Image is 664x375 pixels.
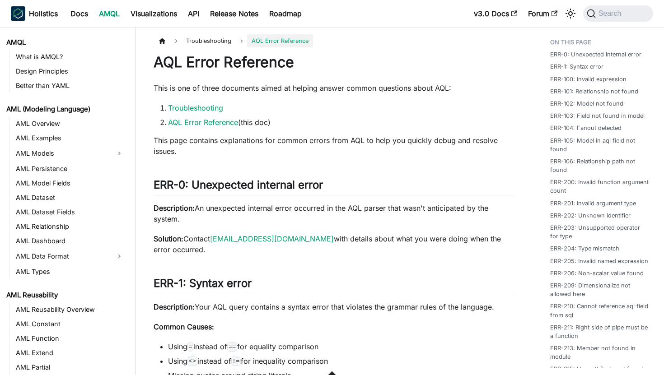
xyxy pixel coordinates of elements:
a: ERR-0: Unexpected internal error [550,50,641,59]
a: ERR-201: Invalid argument type [550,199,636,208]
a: ERR-204: Type mismatch [550,244,619,253]
button: Switch between dark and light mode (currently system mode) [563,6,578,21]
a: Design Principles [13,65,127,78]
code: = [187,342,193,351]
a: AML Constant [13,318,127,330]
a: AMQL [4,36,127,49]
li: Using instead of for inequality comparison [168,356,514,366]
a: HolisticsHolisticsHolistics [11,6,58,21]
a: AML Data Format [13,249,111,264]
a: AML Overview [13,117,127,130]
code: != [231,356,241,366]
a: ERR-211: Right side of pipe must be a function [550,323,650,340]
a: Roadmap [264,6,307,21]
a: AML Dataset Fields [13,206,127,218]
strong: Description: [154,204,195,213]
a: ERR-203: Unsupported operator for type [550,223,650,241]
span: Search [596,9,627,18]
a: AML Function [13,332,127,345]
a: AML (Modeling Language) [4,103,127,116]
a: AML Dashboard [13,235,127,247]
a: ERR-101: Relationship not found [550,87,638,96]
a: ERR-1: Syntax error [550,62,603,71]
strong: Common Causes: [154,322,214,331]
h2: ERR-1: Syntax error [154,277,514,294]
a: Home page [154,34,171,47]
a: AMQL [94,6,125,21]
a: Forum [523,6,563,21]
a: AML Partial [13,361,127,374]
a: ERR-209: Dimensionalize not allowed here [550,281,650,298]
li: (this doc) [168,117,514,128]
a: ERR-215: User attribute not found [550,365,644,373]
a: AML Model Fields [13,177,127,190]
a: AQL Error Reference [168,118,238,127]
code: <> [187,356,197,366]
a: Visualizations [125,6,182,21]
strong: Solution: [154,234,183,243]
span: AQL Error Reference [247,34,313,47]
a: Better than YAML [13,79,127,92]
p: An unexpected internal error occurred in the AQL parser that wasn't anticipated by the system. [154,203,514,224]
a: AML Reusability [4,289,127,301]
img: Holistics [11,6,25,21]
a: AML Examples [13,132,127,144]
a: ERR-213: Member not found in module [550,344,650,361]
a: ERR-105: Model in aql field not found [550,136,650,153]
p: Your AQL query contains a syntax error that violates the grammar rules of the language. [154,301,514,312]
nav: Breadcrumbs [154,34,514,47]
a: ERR-200: Invalid function argument count [550,178,650,195]
span: Troubleshooting [182,34,236,47]
a: ERR-202: Unknown identifier [550,211,631,220]
a: ERR-206: Non-scalar value found [550,269,644,278]
a: v3.0 Docs [468,6,523,21]
a: AML Types [13,265,127,278]
h1: AQL Error Reference [154,53,514,71]
a: What is AMQL? [13,51,127,63]
a: AML Persistence [13,162,127,175]
a: API [182,6,205,21]
button: Expand sidebar category 'AML Models' [111,146,127,161]
b: Holistics [29,8,58,19]
p: This is one of three documents aimed at helping answer common questions about AQL: [154,83,514,93]
a: ERR-106: Relationship path not found [550,157,650,174]
a: ERR-104: Fanout detected [550,124,622,132]
a: Troubleshooting [168,103,223,112]
a: AML Reusability Overview [13,303,127,316]
a: AML Models [13,146,111,161]
a: Release Notes [205,6,264,21]
a: ERR-102: Model not found [550,99,623,108]
strong: Description: [154,302,195,311]
a: AML Relationship [13,220,127,233]
a: ERR-210: Cannot reference aql field from sql [550,302,650,319]
a: [EMAIL_ADDRESS][DOMAIN_NAME] [210,234,334,243]
h2: ERR-0: Unexpected internal error [154,178,514,195]
button: Search (Command+K) [583,5,653,22]
code: == [227,342,237,351]
p: This page contains explanations for common errors from AQL to help you quickly debug and resolve ... [154,135,514,157]
a: ERR-103: Field not found in model [550,111,645,120]
button: Expand sidebar category 'AML Data Format' [111,249,127,264]
a: ERR-205: Invalid named expression [550,257,648,265]
p: Contact with details about what you were doing when the error occurred. [154,233,514,255]
li: Using instead of for equality comparison [168,341,514,352]
a: Docs [65,6,94,21]
a: AML Dataset [13,191,127,204]
a: AML Extend [13,347,127,359]
a: ERR-100: Invalid expression [550,75,627,83]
